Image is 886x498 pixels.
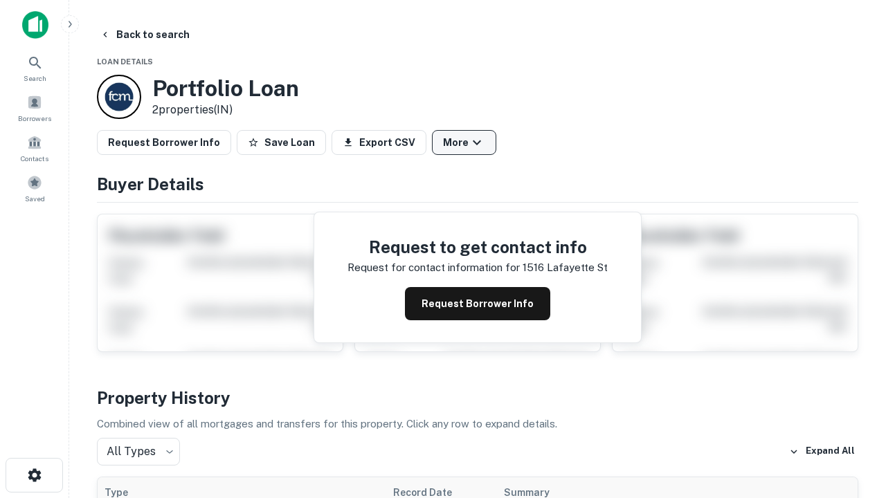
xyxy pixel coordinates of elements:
a: Search [4,49,65,86]
a: Borrowers [4,89,65,127]
a: Contacts [4,129,65,167]
h4: Request to get contact info [347,234,608,259]
img: capitalize-icon.png [22,11,48,39]
span: Contacts [21,153,48,164]
p: 1516 lafayette st [523,259,608,276]
p: Request for contact information for [347,259,520,276]
h3: Portfolio Loan [152,75,299,102]
button: More [432,130,496,155]
span: Saved [25,193,45,204]
div: All Types [97,438,180,465]
button: Save Loan [237,130,326,155]
span: Borrowers [18,113,51,124]
button: Expand All [786,441,858,462]
h4: Buyer Details [97,172,858,196]
iframe: Chat Widget [817,343,886,409]
button: Request Borrower Info [405,287,550,320]
h4: Property History [97,385,858,410]
span: Search [24,73,46,84]
p: Combined view of all mortgages and transfers for this property. Click any row to expand details. [97,416,858,432]
span: Loan Details [97,57,153,66]
button: Back to search [94,22,195,47]
button: Export CSV [332,130,426,155]
a: Saved [4,169,65,207]
p: 2 properties (IN) [152,102,299,118]
button: Request Borrower Info [97,130,231,155]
